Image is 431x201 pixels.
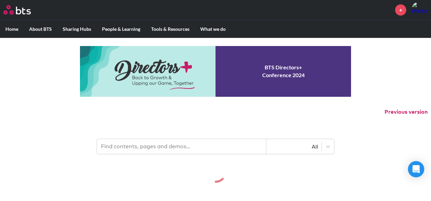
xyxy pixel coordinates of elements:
[3,5,43,15] a: Go home
[97,139,266,154] input: Find contents, pages and demos...
[395,4,406,16] a: +
[80,46,351,97] a: Conference 2024
[270,143,318,150] div: All
[3,5,31,15] img: BTS Logo
[97,20,146,38] label: People & Learning
[385,108,428,116] button: Previous version
[24,20,57,38] label: About BTS
[411,2,428,18] a: Profile
[408,161,424,177] div: Open Intercom Messenger
[411,2,428,18] img: Wachirawit Chaiso
[195,20,231,38] label: What we do
[57,20,97,38] label: Sharing Hubs
[146,20,195,38] label: Tools & Resources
